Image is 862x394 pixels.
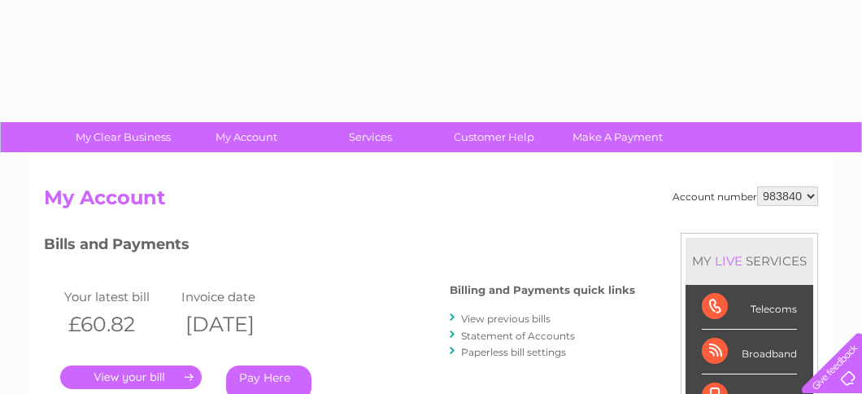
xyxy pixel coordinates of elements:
a: Make A Payment [551,122,685,152]
div: Broadband [702,330,797,374]
div: Telecoms [702,285,797,330]
td: Invoice date [177,286,294,308]
a: Customer Help [427,122,561,152]
td: Your latest bill [60,286,177,308]
a: My Account [180,122,314,152]
div: MY SERVICES [686,238,813,284]
a: Statement of Accounts [461,330,575,342]
div: Account number [673,186,818,206]
a: Services [303,122,438,152]
a: My Clear Business [56,122,190,152]
h4: Billing and Payments quick links [450,284,635,296]
a: . [60,366,202,389]
h2: My Account [44,186,818,217]
th: £60.82 [60,308,177,341]
a: Paperless bill settings [461,346,566,358]
div: LIVE [712,253,746,269]
h3: Bills and Payments [44,233,635,261]
a: View previous bills [461,313,551,325]
th: [DATE] [177,308,294,341]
